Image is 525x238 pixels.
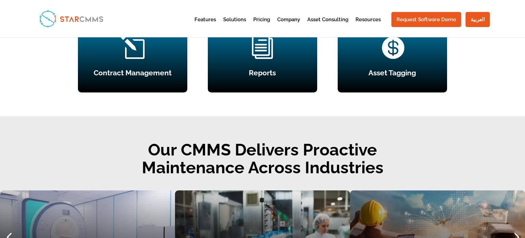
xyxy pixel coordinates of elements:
a: Resources [355,17,381,34]
span: i [251,35,274,59]
a: Features [194,17,216,34]
a: Request Software Demo [391,12,461,27]
h4: Contract Management [78,69,187,80]
a: Pricing [253,17,270,34]
img: StarCMMS [37,7,106,30]
h4: Reports [208,69,317,80]
a: Company [277,17,300,34]
h4: Asset Tagging [338,69,447,80]
span: l [121,35,145,59]
a: العربية [466,12,490,27]
span:  [380,35,404,59]
a: Solutions [223,17,246,34]
a: Asset Consulting [307,17,348,34]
